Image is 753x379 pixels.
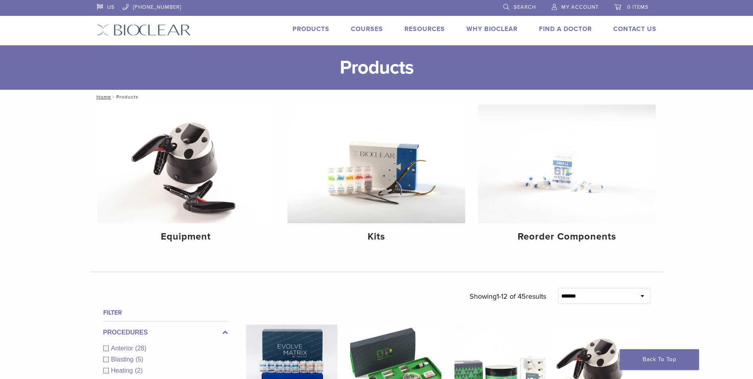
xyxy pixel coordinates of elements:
nav: Products [91,90,662,104]
span: Search [514,4,536,10]
h4: Reorder Components [484,230,649,244]
a: Why Bioclear [466,25,518,33]
a: Home [94,94,111,100]
span: (5) [135,356,143,363]
a: Contact Us [613,25,657,33]
a: Back To Top [620,349,699,370]
p: Showing results [470,288,546,305]
a: Find A Doctor [539,25,592,33]
a: Products [293,25,329,33]
a: Resources [404,25,445,33]
span: 0 items [627,4,649,10]
h4: Equipment [104,230,269,244]
h4: Filter [103,308,228,317]
span: 1-12 of 45 [497,292,526,301]
h4: Kits [294,230,459,244]
span: (2) [135,367,143,374]
a: Reorder Components [478,104,656,249]
img: Bioclear [97,24,191,36]
img: Kits [287,104,465,223]
label: Procedures [103,328,228,337]
span: Anterior [111,345,135,352]
a: Kits [287,104,465,249]
span: Blasting [111,356,136,363]
img: Equipment [97,104,275,223]
span: / [111,95,116,99]
span: My Account [561,4,599,10]
span: (28) [135,345,146,352]
span: Heating [111,367,135,374]
a: Equipment [97,104,275,249]
img: Reorder Components [478,104,656,223]
a: Courses [351,25,383,33]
